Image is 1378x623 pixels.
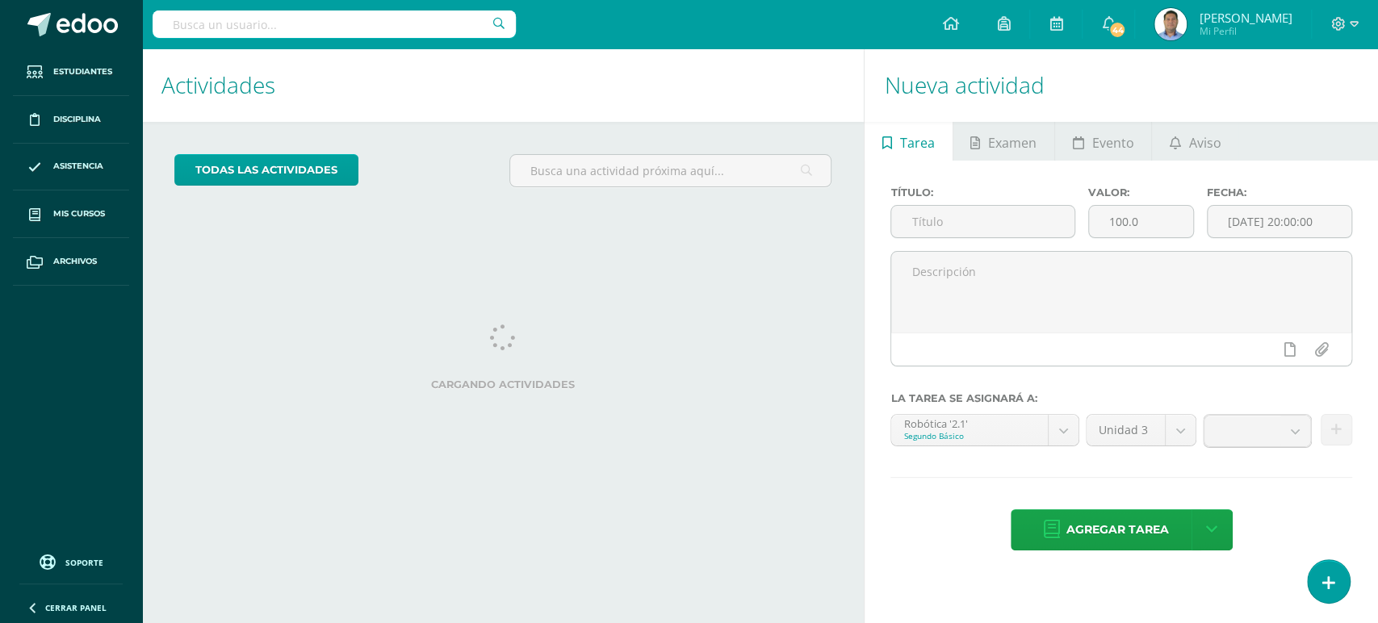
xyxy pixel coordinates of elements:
span: Mis cursos [53,207,105,220]
label: Fecha: [1207,186,1352,199]
a: Asistencia [13,144,129,191]
a: Soporte [19,550,123,572]
a: Mis cursos [13,190,129,238]
a: Estudiantes [13,48,129,96]
span: Evento [1091,123,1133,162]
span: Soporte [65,557,103,568]
span: Estudiantes [53,65,112,78]
input: Título [891,206,1074,237]
img: 32cd89bb7bd1161f90f278858deda293.png [1154,8,1187,40]
span: 44 [1108,21,1126,39]
label: Cargando actividades [174,378,831,391]
span: Agregar tarea [1066,510,1169,550]
h1: Nueva actividad [884,48,1359,122]
input: Busca una actividad próxima aquí... [510,155,831,186]
span: Asistencia [53,160,103,173]
input: Puntos máximos [1089,206,1193,237]
a: Archivos [13,238,129,286]
label: La tarea se asignará a: [890,392,1352,404]
label: Valor: [1088,186,1194,199]
div: Robótica '2.1' [903,415,1035,430]
span: Aviso [1189,123,1221,162]
a: Robótica '2.1'Segundo Básico [891,415,1078,445]
a: Disciplina [13,96,129,144]
a: todas las Actividades [174,154,358,186]
a: Unidad 3 [1087,415,1196,445]
input: Fecha de entrega [1208,206,1351,237]
span: Tarea [900,123,935,162]
h1: Actividades [161,48,844,122]
a: Examen [953,122,1054,161]
a: Tarea [865,122,952,161]
span: Archivos [53,255,97,268]
span: [PERSON_NAME] [1199,10,1292,26]
span: Unidad 3 [1099,415,1153,445]
a: Evento [1055,122,1151,161]
label: Título: [890,186,1075,199]
span: Disciplina [53,113,101,126]
div: Segundo Básico [903,430,1035,441]
a: Aviso [1152,122,1238,161]
span: Mi Perfil [1199,24,1292,38]
input: Busca un usuario... [153,10,516,38]
span: Examen [988,123,1037,162]
span: Cerrar panel [45,602,107,613]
